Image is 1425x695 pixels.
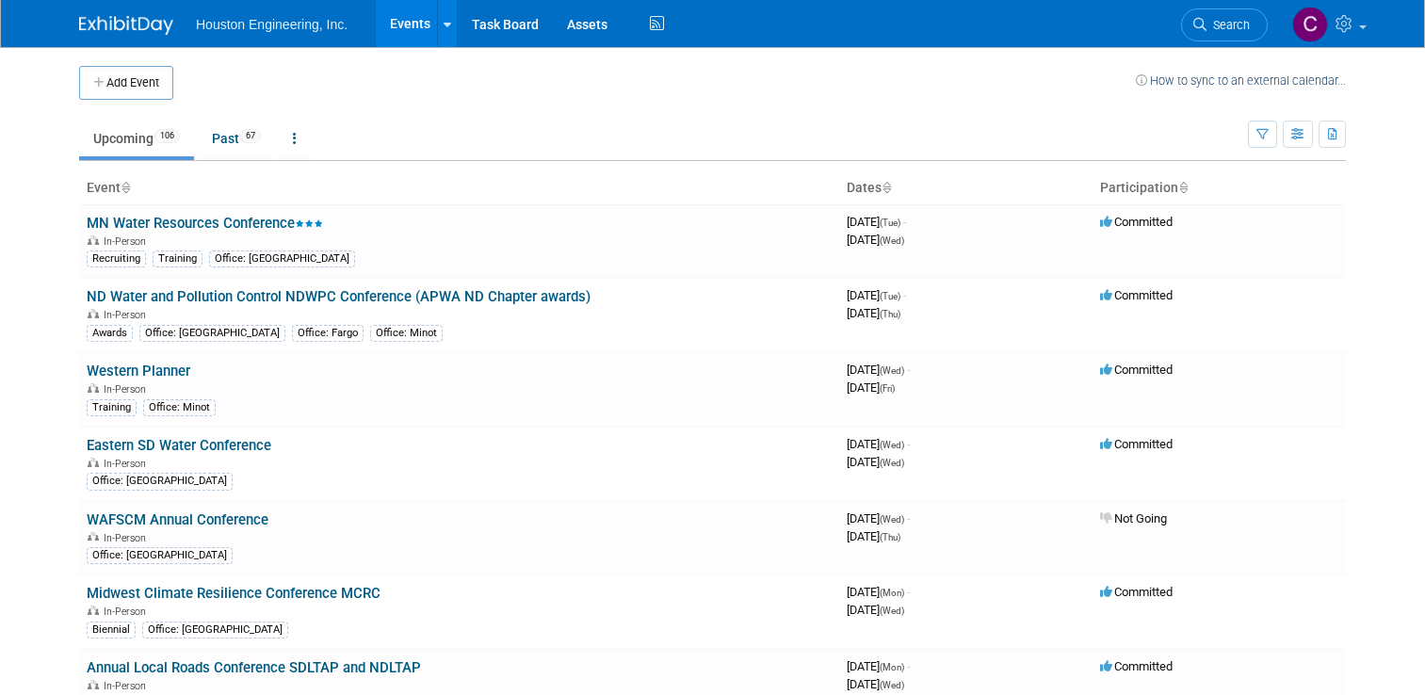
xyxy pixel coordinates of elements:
[87,473,233,490] div: Office: [GEOGRAPHIC_DATA]
[1136,73,1346,88] a: How to sync to an external calendar...
[104,235,152,248] span: In-Person
[104,383,152,396] span: In-Person
[154,129,180,143] span: 106
[292,325,364,342] div: Office: Fargo
[847,659,910,673] span: [DATE]
[880,680,904,690] span: (Wed)
[142,622,288,638] div: Office: [GEOGRAPHIC_DATA]
[847,585,910,599] span: [DATE]
[1100,437,1173,451] span: Committed
[88,532,99,541] img: In-Person Event
[87,437,271,454] a: Eastern SD Water Conference
[1100,585,1173,599] span: Committed
[87,399,137,416] div: Training
[847,380,895,395] span: [DATE]
[198,121,275,156] a: Past67
[839,172,1093,204] th: Dates
[880,309,900,319] span: (Thu)
[87,363,190,380] a: Western Planner
[847,437,910,451] span: [DATE]
[880,588,904,598] span: (Mon)
[87,511,268,528] a: WAFSCM Annual Conference
[1292,7,1328,42] img: Charles Ikenberry
[88,383,99,393] img: In-Person Event
[847,511,910,525] span: [DATE]
[880,458,904,468] span: (Wed)
[139,325,285,342] div: Office: [GEOGRAPHIC_DATA]
[847,215,906,229] span: [DATE]
[87,585,381,602] a: Midwest Climate Resilience Conference MCRC
[907,585,910,599] span: -
[880,383,895,394] span: (Fri)
[88,235,99,245] img: In-Person Event
[847,455,904,469] span: [DATE]
[79,121,194,156] a: Upcoming106
[1100,215,1173,229] span: Committed
[880,440,904,450] span: (Wed)
[847,677,904,691] span: [DATE]
[907,659,910,673] span: -
[240,129,261,143] span: 67
[88,309,99,318] img: In-Person Event
[1100,659,1173,673] span: Committed
[903,215,906,229] span: -
[1181,8,1268,41] a: Search
[209,251,355,267] div: Office: [GEOGRAPHIC_DATA]
[880,291,900,301] span: (Tue)
[1178,180,1188,195] a: Sort by Participation Type
[104,606,152,618] span: In-Person
[87,622,136,638] div: Biennial
[880,235,904,246] span: (Wed)
[79,66,173,100] button: Add Event
[104,458,152,470] span: In-Person
[903,288,906,302] span: -
[196,17,348,32] span: Houston Engineering, Inc.
[907,363,910,377] span: -
[882,180,891,195] a: Sort by Start Date
[847,529,900,543] span: [DATE]
[847,233,904,247] span: [DATE]
[87,659,421,676] a: Annual Local Roads Conference SDLTAP and NDLTAP
[1100,363,1173,377] span: Committed
[143,399,216,416] div: Office: Minot
[104,309,152,321] span: In-Person
[370,325,443,342] div: Office: Minot
[87,288,591,305] a: ND Water and Pollution Control NDWPC Conference (APWA ND Chapter awards)
[104,680,152,692] span: In-Person
[87,547,233,564] div: Office: [GEOGRAPHIC_DATA]
[153,251,202,267] div: Training
[1093,172,1346,204] th: Participation
[88,680,99,689] img: In-Person Event
[121,180,130,195] a: Sort by Event Name
[87,325,133,342] div: Awards
[1100,511,1167,525] span: Not Going
[907,511,910,525] span: -
[907,437,910,451] span: -
[847,288,906,302] span: [DATE]
[880,662,904,672] span: (Mon)
[104,532,152,544] span: In-Person
[87,251,146,267] div: Recruiting
[847,603,904,617] span: [DATE]
[1206,18,1250,32] span: Search
[847,363,910,377] span: [DATE]
[880,365,904,376] span: (Wed)
[880,218,900,228] span: (Tue)
[87,215,323,232] a: MN Water Resources Conference
[88,606,99,615] img: In-Person Event
[880,532,900,542] span: (Thu)
[79,172,839,204] th: Event
[880,606,904,616] span: (Wed)
[880,514,904,525] span: (Wed)
[847,306,900,320] span: [DATE]
[79,16,173,35] img: ExhibitDay
[1100,288,1173,302] span: Committed
[88,458,99,467] img: In-Person Event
